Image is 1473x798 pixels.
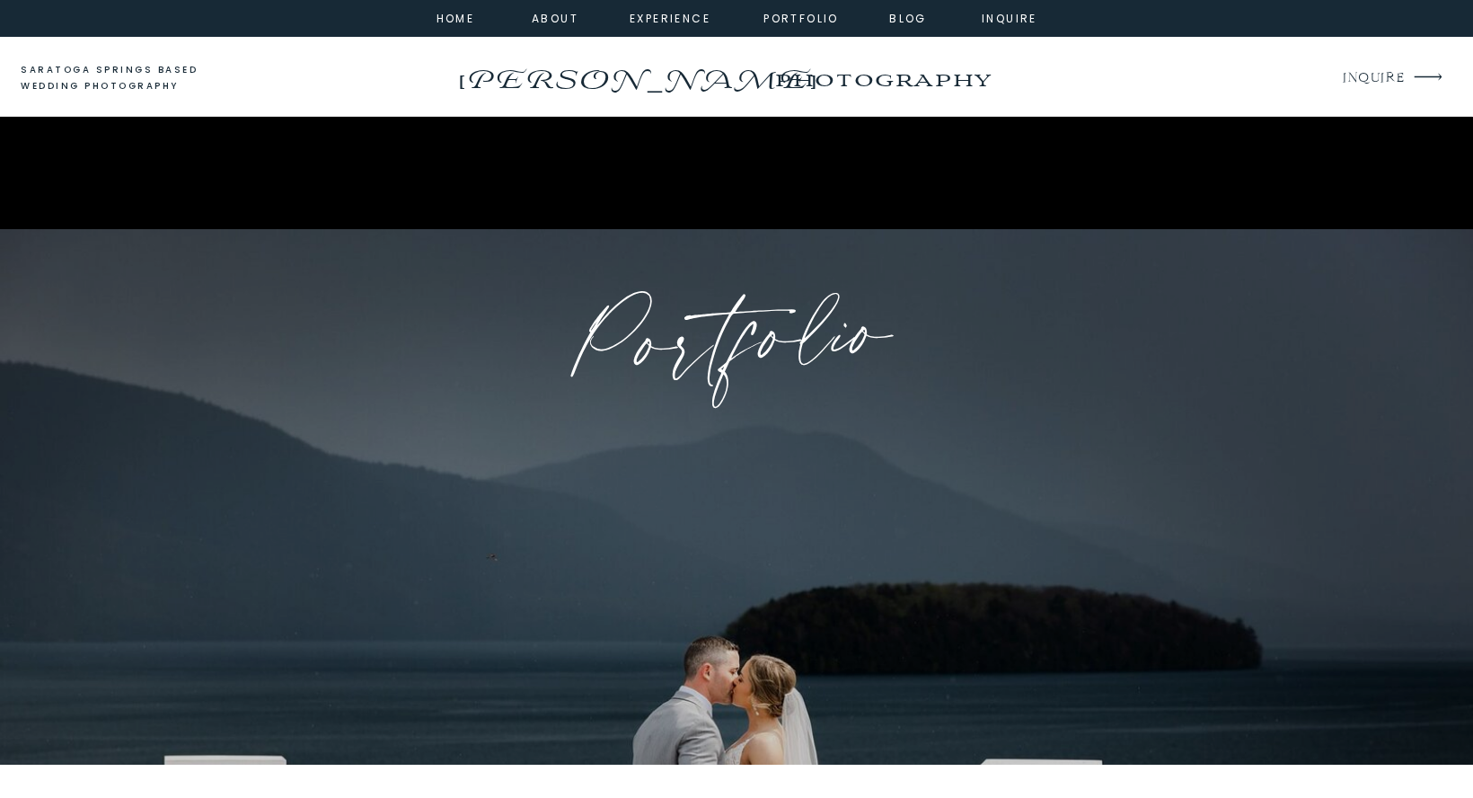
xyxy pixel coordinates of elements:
a: [PERSON_NAME] [454,58,819,87]
a: INQUIRE [1343,66,1403,91]
a: home [431,9,480,25]
a: inquire [977,9,1042,25]
a: experience [630,9,702,25]
a: portfolio [763,9,840,25]
a: Blog [876,9,940,25]
a: saratoga springs based wedding photography [21,62,232,95]
a: about [532,9,572,25]
a: photography [739,54,1026,103]
h1: Portfolio [397,268,1077,420]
